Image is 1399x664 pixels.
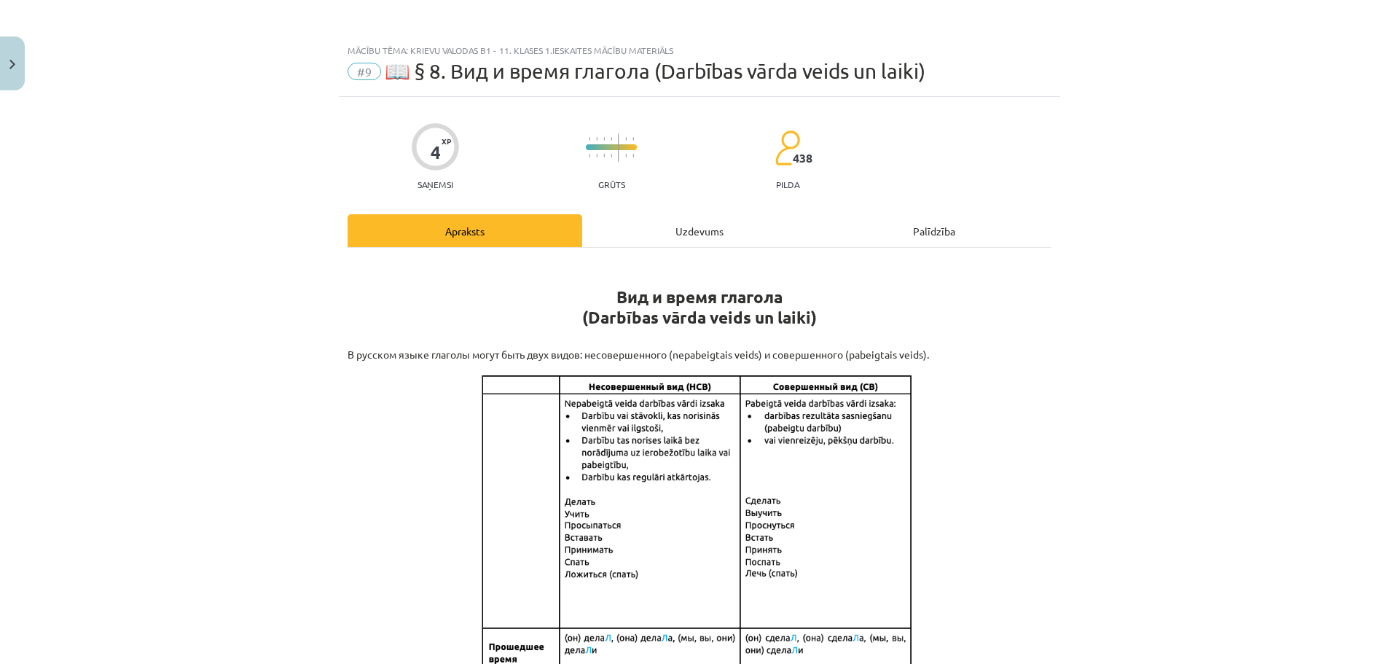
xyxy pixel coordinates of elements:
[598,179,625,190] p: Grūts
[603,137,605,141] img: icon-short-line-57e1e144782c952c97e751825c79c345078a6d821885a25fce030b3d8c18986b.svg
[431,142,441,163] div: 4
[589,137,590,141] img: icon-short-line-57e1e144782c952c97e751825c79c345078a6d821885a25fce030b3d8c18986b.svg
[596,154,597,157] img: icon-short-line-57e1e144782c952c97e751825c79c345078a6d821885a25fce030b3d8c18986b.svg
[348,63,381,80] span: #9
[348,332,1051,362] p: В русском языке глаголы могут быть двух видов: несовершенного (nepabeigtais veids) и совершенного...
[611,154,612,157] img: icon-short-line-57e1e144782c952c97e751825c79c345078a6d821885a25fce030b3d8c18986b.svg
[625,137,627,141] img: icon-short-line-57e1e144782c952c97e751825c79c345078a6d821885a25fce030b3d8c18986b.svg
[412,179,459,190] p: Saņemsi
[618,133,619,162] img: icon-long-line-d9ea69661e0d244f92f715978eff75569469978d946b2353a9bb055b3ed8787d.svg
[589,154,590,157] img: icon-short-line-57e1e144782c952c97e751825c79c345078a6d821885a25fce030b3d8c18986b.svg
[442,137,451,145] span: XP
[776,179,799,190] p: pilda
[9,60,15,69] img: icon-close-lesson-0947bae3869378f0d4975bcd49f059093ad1ed9edebbc8119c70593378902aed.svg
[793,152,812,165] span: 438
[348,214,582,247] div: Apraksts
[817,214,1051,247] div: Palīdzība
[596,137,597,141] img: icon-short-line-57e1e144782c952c97e751825c79c345078a6d821885a25fce030b3d8c18986b.svg
[611,137,612,141] img: icon-short-line-57e1e144782c952c97e751825c79c345078a6d821885a25fce030b3d8c18986b.svg
[632,154,634,157] img: icon-short-line-57e1e144782c952c97e751825c79c345078a6d821885a25fce030b3d8c18986b.svg
[582,214,817,247] div: Uzdevums
[625,154,627,157] img: icon-short-line-57e1e144782c952c97e751825c79c345078a6d821885a25fce030b3d8c18986b.svg
[348,45,1051,55] div: Mācību tēma: Krievu valodas b1 - 11. klases 1.ieskaites mācību materiāls
[775,130,800,166] img: students-c634bb4e5e11cddfef0936a35e636f08e4e9abd3cc4e673bd6f9a4125e45ecb1.svg
[385,59,925,83] span: 📖 § 8. Вид и время глагола (Darbības vārda veids un laiki)
[582,286,817,328] strong: Вид и время глагола (Darbības vārda veids un laiki)
[603,154,605,157] img: icon-short-line-57e1e144782c952c97e751825c79c345078a6d821885a25fce030b3d8c18986b.svg
[632,137,634,141] img: icon-short-line-57e1e144782c952c97e751825c79c345078a6d821885a25fce030b3d8c18986b.svg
